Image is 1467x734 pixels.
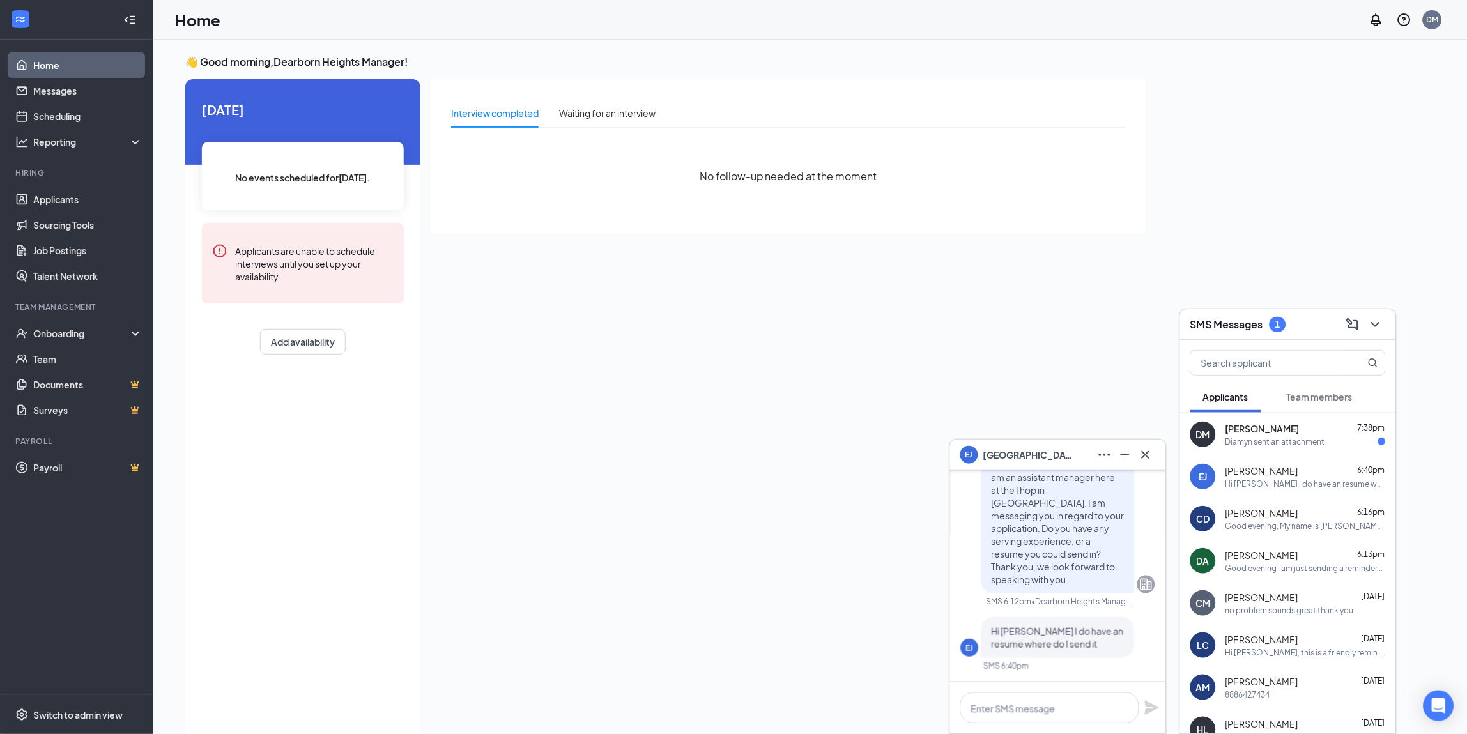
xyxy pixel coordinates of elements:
[33,346,142,372] a: Team
[1032,596,1132,607] span: • Dearborn Heights Manager
[1287,391,1353,402] span: Team members
[700,168,877,184] span: No follow-up needed at the moment
[1225,478,1386,489] div: Hi [PERSON_NAME] I do have an resume where do I send it
[236,171,371,185] span: No events scheduled for [DATE] .
[1365,314,1386,335] button: ChevronDown
[1097,447,1112,463] svg: Ellipses
[33,455,142,480] a: PayrollCrown
[1199,470,1208,483] div: EJ
[212,243,227,259] svg: Error
[1275,319,1280,330] div: 1
[1362,592,1385,601] span: [DATE]
[1197,512,1210,525] div: CD
[202,100,404,119] span: [DATE]
[1225,689,1270,700] div: 8886427434
[15,436,140,447] div: Payroll
[1368,317,1383,332] svg: ChevronDown
[1225,507,1298,519] span: [PERSON_NAME]
[33,708,123,721] div: Switch to admin view
[1358,549,1385,559] span: 6:13pm
[1196,681,1210,694] div: AM
[1190,317,1263,332] h3: SMS Messages
[1094,445,1115,465] button: Ellipses
[1225,591,1298,604] span: [PERSON_NAME]
[33,52,142,78] a: Home
[1427,14,1439,25] div: DM
[1362,718,1385,728] span: [DATE]
[1362,676,1385,685] span: [DATE]
[1135,445,1156,465] button: Cross
[1196,428,1210,441] div: DM
[15,167,140,178] div: Hiring
[992,446,1125,585] span: Good evening, My name is [PERSON_NAME]; I am an assistant manager here at the I hop in [GEOGRAPHI...
[1225,521,1386,531] div: Good evening, My name is [PERSON_NAME] spoke with you this previous weekend. I am just sending a ...
[33,263,142,289] a: Talent Network
[1358,507,1385,517] span: 6:16pm
[15,327,28,340] svg: UserCheck
[15,302,140,312] div: Team Management
[235,243,394,283] div: Applicants are unable to schedule interviews until you set up your availability.
[1358,465,1385,475] span: 6:40pm
[1144,700,1160,715] svg: Plane
[984,661,1029,671] div: SMS 6:40pm
[1225,422,1300,435] span: [PERSON_NAME]
[1368,358,1378,368] svg: MagnifyingGlass
[1342,314,1363,335] button: ComposeMessage
[1225,549,1298,562] span: [PERSON_NAME]
[33,327,132,340] div: Onboarding
[1362,634,1385,643] span: [DATE]
[1191,351,1342,375] input: Search applicant
[33,103,142,129] a: Scheduling
[123,13,136,26] svg: Collapse
[1345,317,1360,332] svg: ComposeMessage
[15,708,28,721] svg: Settings
[33,212,142,238] a: Sourcing Tools
[1203,391,1248,402] span: Applicants
[992,625,1124,650] span: Hi [PERSON_NAME] I do have an resume where do I send it
[1225,675,1298,688] span: [PERSON_NAME]
[1225,464,1298,477] span: [PERSON_NAME]
[1225,633,1298,646] span: [PERSON_NAME]
[1115,445,1135,465] button: Minimize
[1118,447,1133,463] svg: Minimize
[15,135,28,148] svg: Analysis
[260,329,346,355] button: Add availability
[1139,577,1154,592] svg: Company
[1225,436,1325,447] div: Diamyn sent an attachment
[1196,597,1211,609] div: CM
[451,106,539,120] div: Interview completed
[1358,423,1385,432] span: 7:38pm
[1225,647,1386,658] div: Hi [PERSON_NAME], this is a friendly reminder. To move forward with your application for Cook - F...
[983,448,1073,462] span: [GEOGRAPHIC_DATA] [PERSON_NAME]
[1225,717,1298,730] span: [PERSON_NAME]
[1138,447,1153,463] svg: Cross
[185,55,1146,69] h3: 👋 Good morning, Dearborn Heights Manager !
[175,9,220,31] h1: Home
[33,135,143,148] div: Reporting
[33,238,142,263] a: Job Postings
[1225,563,1386,574] div: Good evening I am just sending a reminder message about your interview [DATE] at 9am. We look for...
[33,372,142,397] a: DocumentsCrown
[33,397,142,423] a: SurveysCrown
[33,78,142,103] a: Messages
[1397,12,1412,27] svg: QuestionInfo
[559,106,656,120] div: Waiting for an interview
[966,643,974,654] div: EJ
[14,13,27,26] svg: WorkstreamLogo
[987,596,1032,607] div: SMS 6:12pm
[33,187,142,212] a: Applicants
[1369,12,1384,27] svg: Notifications
[1424,691,1454,721] div: Open Intercom Messenger
[1225,605,1354,616] div: no problem sounds great thank you
[1197,639,1210,652] div: LC
[1197,554,1210,567] div: DA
